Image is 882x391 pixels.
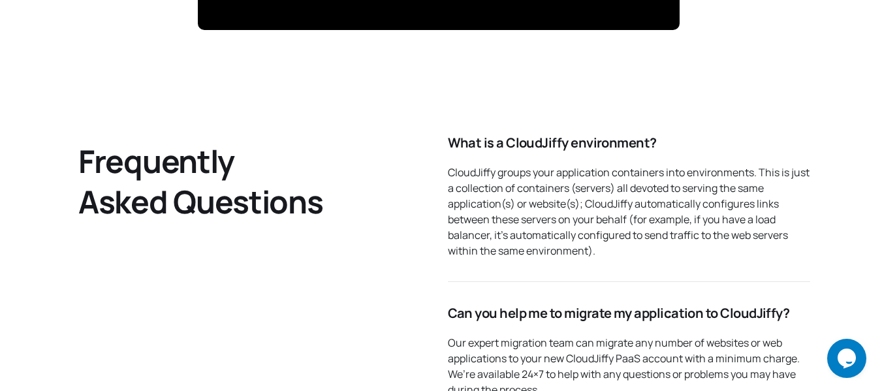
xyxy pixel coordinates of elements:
iframe: chat widget [827,339,869,378]
h4: Can you help me to migrate my application to CloudJiffy? [448,305,811,322]
p: CloudJiffy groups your application containers into environments. This is just a collection of con... [448,164,811,258]
h4: What is a CloudJiffy environment? [448,134,811,151]
h2: Frequently Asked Questions [78,141,428,223]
